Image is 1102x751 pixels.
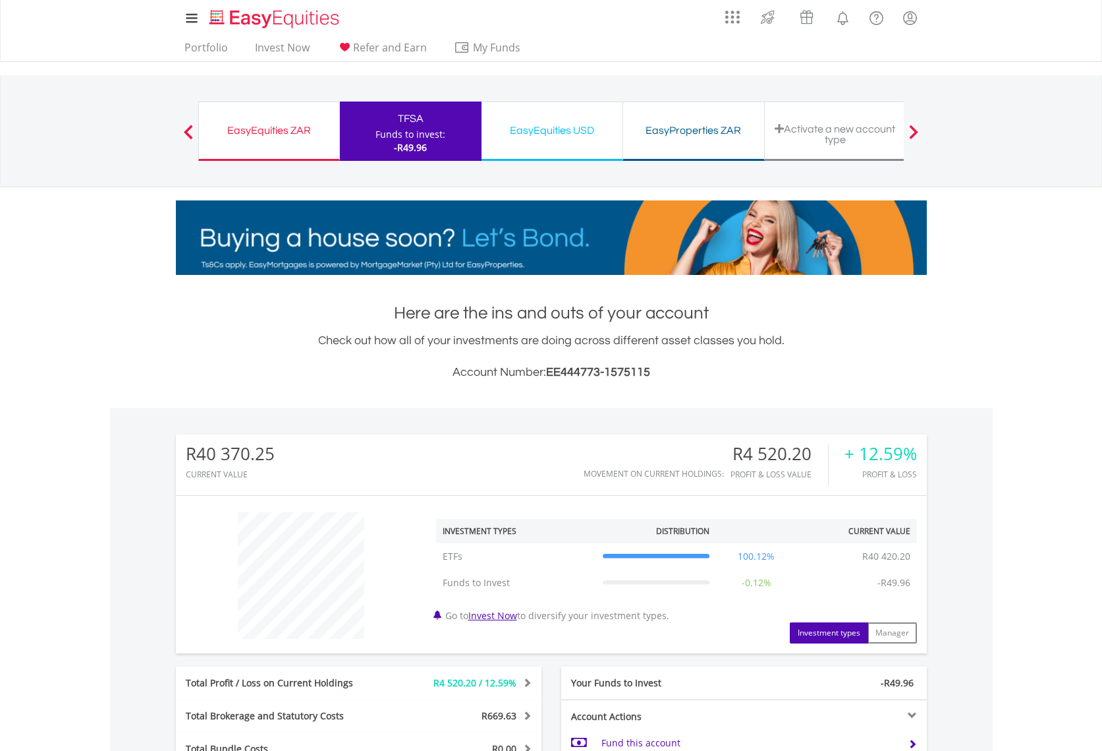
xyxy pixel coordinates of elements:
div: Total Profit / Loss on Current Holdings [176,676,389,690]
div: EasyEquities USD [489,121,615,140]
div: R4 520.20 [730,444,828,464]
div: Account Actions [561,710,744,723]
a: Vouchers [787,3,826,28]
a: Invest Now [250,41,315,61]
th: Current Value [796,519,917,543]
div: + 12.59% [844,444,917,464]
span: R669.63 [482,709,516,722]
a: Portfolio [179,41,233,61]
span: Refer and Earn [353,40,427,55]
td: R40 420.20 [856,543,917,570]
img: vouchers-v2.svg [796,7,817,28]
div: Distribution [656,526,709,537]
img: EasyEquities_Logo.png [207,8,344,30]
td: Funds to Invest [436,570,596,596]
span: EE444773-1575115 [546,366,650,378]
div: Total Brokerage and Statutory Costs [176,709,389,723]
button: Manager [868,622,917,644]
button: Investment types [790,622,868,644]
div: Go to to diversify your investment types. [426,506,927,644]
td: ETFs [436,543,596,570]
td: -0.12% [716,570,796,596]
div: R40 370.25 [186,444,275,464]
span: R4 520.20 / 12.59% [433,676,516,689]
span: -R49.96 [394,141,427,154]
div: CURRENT VALUE [186,470,275,479]
div: EasyProperties ZAR [631,121,756,140]
a: Invest Now [468,609,517,622]
a: Refer and Earn [331,41,432,61]
span: My Funds [454,39,540,56]
img: thrive-v2.svg [757,7,779,28]
div: Movement on Current Holdings: [584,469,724,478]
th: Investment Types [436,519,596,543]
a: FAQ's and Support [860,3,893,30]
td: 100.12% [716,543,796,570]
img: EasyMortage Promotion Banner [176,200,927,275]
img: grid-menu-icon.svg [725,10,740,24]
div: EasyEquities ZAR [207,121,331,140]
div: Activate a new account type [773,123,898,145]
div: Profit & Loss Value [730,470,828,479]
a: AppsGrid [717,3,748,24]
h3: Account Number: [176,363,927,382]
div: Profit & Loss [844,470,917,479]
span: -R49.96 [881,676,914,689]
div: Check out how all of your investments are doing across different asset classes you hold. [176,332,927,382]
a: Notifications [826,3,860,30]
div: TFSA [348,109,474,128]
div: Your Funds to Invest [561,676,744,690]
h1: Here are the ins and outs of your account [176,301,927,325]
a: My Profile [893,3,927,32]
td: -R49.96 [871,570,917,596]
div: Funds to invest: [375,128,445,141]
a: Home page [204,3,344,30]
